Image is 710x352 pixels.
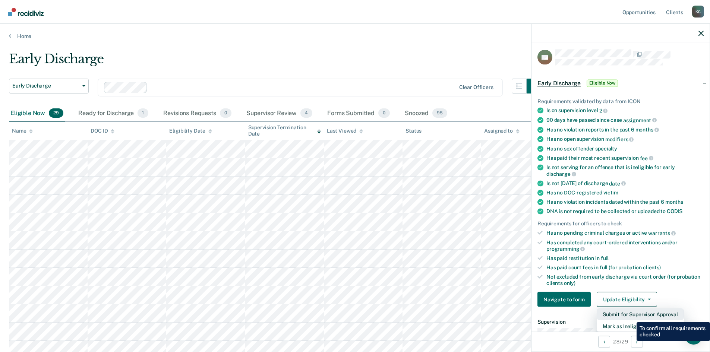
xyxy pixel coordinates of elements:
img: Recidiviz [8,8,44,16]
button: Profile dropdown button [692,6,704,18]
div: Clear officers [459,84,493,91]
div: DNA is not required to be collected or uploaded to [546,208,704,215]
span: fee [640,155,653,161]
div: Has no DOC-registered [546,190,704,196]
div: DOC ID [91,128,114,134]
span: Early Discharge [12,83,79,89]
div: Has no violation incidents dated within the past 6 [546,199,704,205]
span: discharge [546,171,576,177]
div: Has paid court fees in full (for probation [546,264,704,270]
span: Eligible Now [587,79,618,87]
span: specialty [595,145,617,151]
button: Previous Opportunity [598,336,610,348]
div: Has no violation reports in the past 6 [546,126,704,133]
span: modifiers [605,136,634,142]
span: date [609,180,625,186]
div: Early DischargeEligible Now [531,71,710,95]
a: Home [9,33,701,39]
span: 29 [49,108,63,118]
div: Forms Submitted [326,105,391,122]
button: Submit for Supervisor Approval [597,308,684,320]
div: Assigned to [484,128,519,134]
button: Update Eligibility [597,292,657,307]
span: CODIS [667,208,682,214]
div: Is on supervision level [546,107,704,114]
button: Mark as Ineligible [597,320,684,332]
div: Revisions Requests [162,105,233,122]
span: assignment [623,117,657,123]
div: Supervision Termination Date [248,124,321,137]
div: Early Discharge [9,51,542,73]
button: Navigate to form [537,292,591,307]
span: 1 [138,108,148,118]
span: warrants [648,230,676,236]
span: clients) [643,264,661,270]
span: 95 [432,108,447,118]
span: only) [564,280,575,286]
div: K C [692,6,704,18]
div: 90 days have passed since case [546,117,704,123]
span: victim [603,190,618,196]
div: Has no open supervision [546,136,704,143]
div: Has completed any court-ordered interventions and/or [546,239,704,252]
div: Has paid their most recent supervision [546,155,704,161]
div: Has no sex offender [546,145,704,152]
div: Status [406,128,422,134]
span: 0 [378,108,390,118]
div: Has paid restitution in [546,255,704,261]
span: full [601,255,609,261]
span: months [635,127,659,133]
div: Last Viewed [327,128,363,134]
div: Requirements validated by data from ICON [537,98,704,104]
span: 4 [300,108,312,118]
span: Early Discharge [537,79,581,87]
div: Eligibility Date [169,128,212,134]
div: Is not [DATE] of discharge [546,180,704,187]
span: months [665,199,683,205]
span: programming [546,246,585,252]
dt: Supervision [537,319,704,325]
div: Not excluded from early discharge via court order (for probation clients [546,273,704,286]
div: Open Intercom Messenger [685,327,703,345]
div: 28 / 29 [531,332,710,351]
div: Is not serving for an offense that is ineligible for early [546,164,704,177]
div: Requirements for officers to check [537,221,704,227]
div: Name [12,128,33,134]
span: 2 [599,108,608,114]
div: Has no pending criminal charges or active [546,230,704,237]
div: Ready for Discharge [77,105,150,122]
div: Eligible Now [9,105,65,122]
div: Snoozed [403,105,449,122]
button: Next Opportunity [631,336,643,348]
span: 0 [220,108,231,118]
div: Supervisor Review [245,105,314,122]
a: Navigate to form link [537,292,594,307]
